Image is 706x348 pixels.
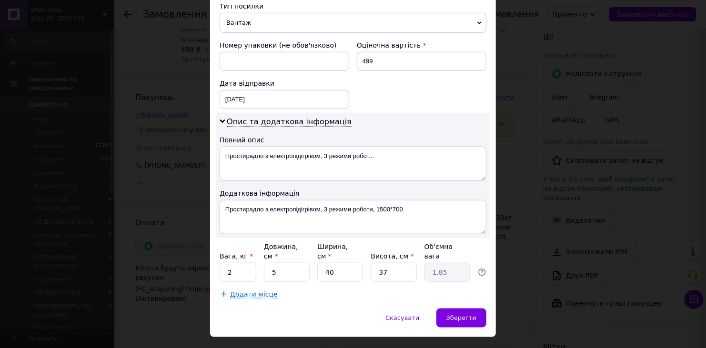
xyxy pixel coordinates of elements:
span: Опис та додаткова інформація [227,117,352,127]
div: Повний опис [220,135,486,145]
textarea: Простирадло з електропідігрівом, 3 режими роботи, 1500*700 [220,200,486,234]
label: Ширина, см [317,243,348,260]
label: Довжина, см [264,243,298,260]
div: Оціночна вартість [357,40,486,50]
span: Скасувати [385,314,419,321]
label: Вага, кг [220,252,253,260]
span: Зберегти [446,314,476,321]
div: Дата відправки [220,79,349,88]
label: Висота, см [371,252,414,260]
div: Об'ємна вага [424,242,470,261]
div: Додаткова інформація [220,189,486,198]
span: Додати місце [230,290,278,298]
span: Тип посилки [220,2,263,10]
textarea: Простирадло з електропідігрівом, 3 режими робот... [220,147,486,181]
span: Вантаж [220,13,486,33]
div: Номер упаковки (не обов'язково) [220,40,349,50]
